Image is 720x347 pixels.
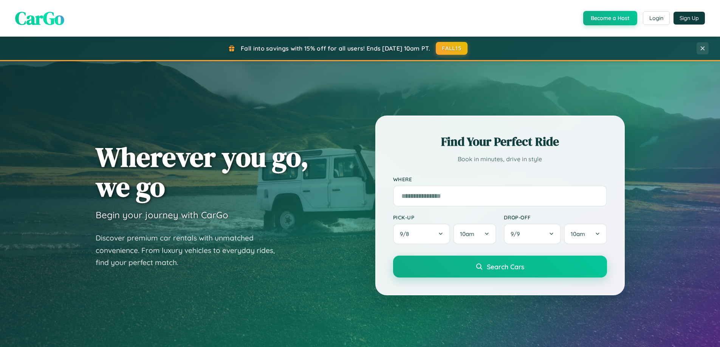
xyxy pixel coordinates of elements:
[571,230,585,238] span: 10am
[564,224,607,244] button: 10am
[393,256,607,278] button: Search Cars
[393,224,451,244] button: 9/8
[583,11,637,25] button: Become a Host
[453,224,496,244] button: 10am
[643,11,670,25] button: Login
[393,214,496,221] label: Pick-up
[96,142,309,202] h1: Wherever you go, we go
[241,45,430,52] span: Fall into savings with 15% off for all users! Ends [DATE] 10am PT.
[393,176,607,182] label: Where
[96,209,228,221] h3: Begin your journey with CarGo
[460,230,474,238] span: 10am
[393,154,607,165] p: Book in minutes, drive in style
[15,6,64,31] span: CarGo
[504,224,561,244] button: 9/9
[487,262,524,271] span: Search Cars
[504,214,607,221] label: Drop-off
[436,42,468,55] button: FALL15
[393,133,607,150] h2: Find Your Perfect Ride
[511,230,523,238] span: 9 / 9
[674,12,705,25] button: Sign Up
[400,230,413,238] span: 9 / 8
[96,232,285,269] p: Discover premium car rentals with unmatched convenience. From luxury vehicles to everyday rides, ...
